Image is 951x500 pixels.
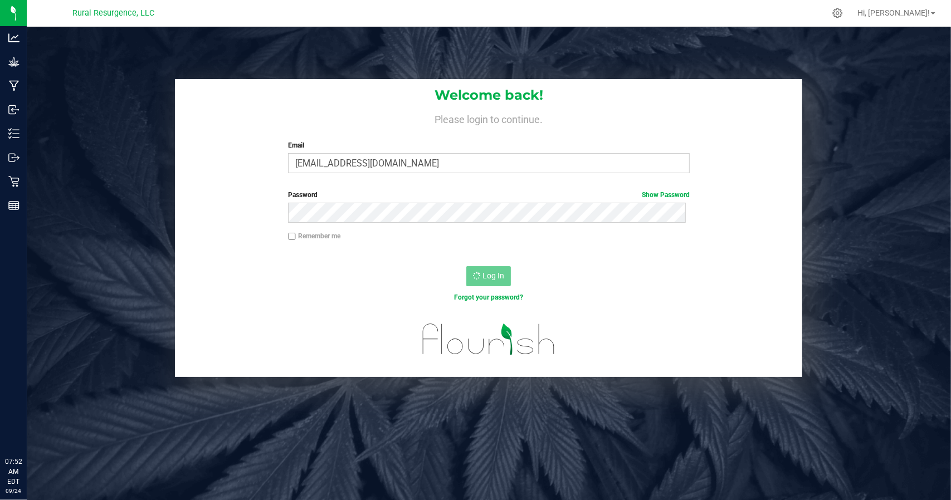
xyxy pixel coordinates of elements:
[175,88,802,102] h1: Welcome back!
[454,293,523,301] a: Forgot your password?
[411,314,567,365] img: flourish_logo.svg
[8,176,19,187] inline-svg: Retail
[288,233,296,241] input: Remember me
[831,8,845,18] div: Manage settings
[8,128,19,139] inline-svg: Inventory
[8,200,19,211] inline-svg: Reports
[8,80,19,91] inline-svg: Manufacturing
[482,271,504,280] span: Log In
[8,56,19,67] inline-svg: Grow
[288,231,340,241] label: Remember me
[857,8,930,17] span: Hi, [PERSON_NAME]!
[73,8,155,18] span: Rural Resurgence, LLC
[642,191,690,199] a: Show Password
[8,152,19,163] inline-svg: Outbound
[5,487,22,495] p: 09/24
[8,32,19,43] inline-svg: Analytics
[5,457,22,487] p: 07:52 AM EDT
[466,266,511,286] button: Log In
[288,140,690,150] label: Email
[288,191,318,199] span: Password
[175,111,802,125] h4: Please login to continue.
[8,104,19,115] inline-svg: Inbound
